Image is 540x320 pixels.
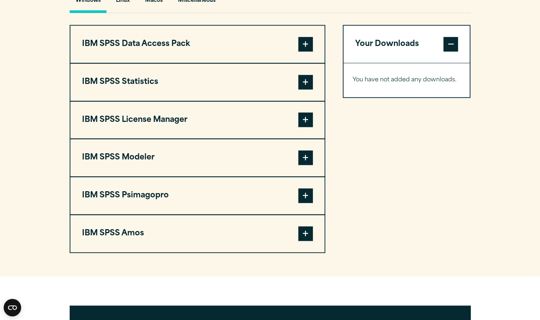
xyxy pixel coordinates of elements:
[343,26,470,63] button: Your Downloads
[70,26,325,63] button: IBM SPSS Data Access Pack
[353,75,461,85] p: You have not added any downloads.
[343,63,470,97] div: Your Downloads
[70,177,325,214] button: IBM SPSS Psimagopro
[70,215,325,252] button: IBM SPSS Amos
[70,101,325,139] button: IBM SPSS License Manager
[70,139,325,176] button: IBM SPSS Modeler
[4,299,21,316] button: Open CMP widget
[70,63,325,101] button: IBM SPSS Statistics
